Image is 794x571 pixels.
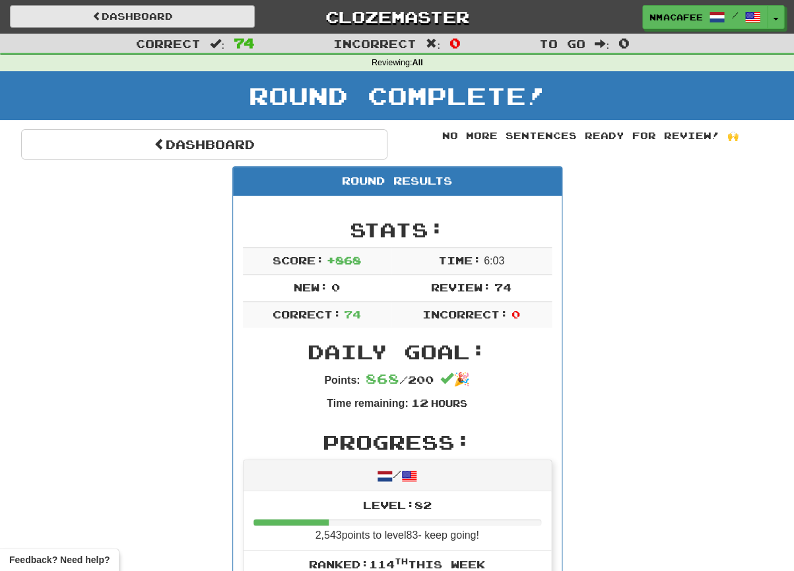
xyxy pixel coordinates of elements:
[5,82,789,109] h1: Round Complete!
[327,398,408,409] strong: Time remaining:
[243,431,552,453] h2: Progress:
[210,38,224,49] span: :
[243,341,552,363] h2: Daily Goal:
[363,498,432,511] span: Level: 82
[366,371,399,386] span: 868
[331,281,339,293] span: 0
[422,308,508,320] span: Incorrect:
[731,11,738,20] span: /
[136,37,201,50] span: Correct
[327,254,361,266] span: + 868
[494,281,511,293] span: 74
[438,254,480,266] span: Time:
[233,167,562,196] div: Round Results
[243,219,552,241] h2: Stats:
[595,38,609,49] span: :
[411,396,428,409] span: 12
[324,375,360,386] strong: Points:
[234,35,255,51] span: 74
[449,35,461,51] span: 0
[333,37,416,50] span: Incorrect
[272,254,323,266] span: Score:
[275,5,519,28] a: Clozemaster
[244,460,551,491] div: /
[407,129,774,142] div: No more sentences ready for review! 🙌
[344,308,361,320] span: 74
[244,491,551,551] li: 2,543 points to level 83 - keep going!
[9,553,110,566] span: Open feedback widget
[440,372,470,386] span: 🎉
[649,11,702,23] span: nmacafee
[21,129,387,160] a: Dashboard
[366,373,434,386] span: / 200
[309,558,485,570] span: Ranked: 114 this week
[272,308,341,320] span: Correct:
[511,308,519,320] span: 0
[10,5,255,28] a: Dashboard
[395,556,408,566] sup: th
[426,38,440,49] span: :
[431,398,467,409] small: Hours
[642,5,768,29] a: nmacafee /
[539,37,585,50] span: To go
[618,35,630,51] span: 0
[412,58,422,67] strong: All
[484,255,504,266] span: 6 : 0 3
[431,281,491,293] span: Review:
[294,281,328,293] span: New:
